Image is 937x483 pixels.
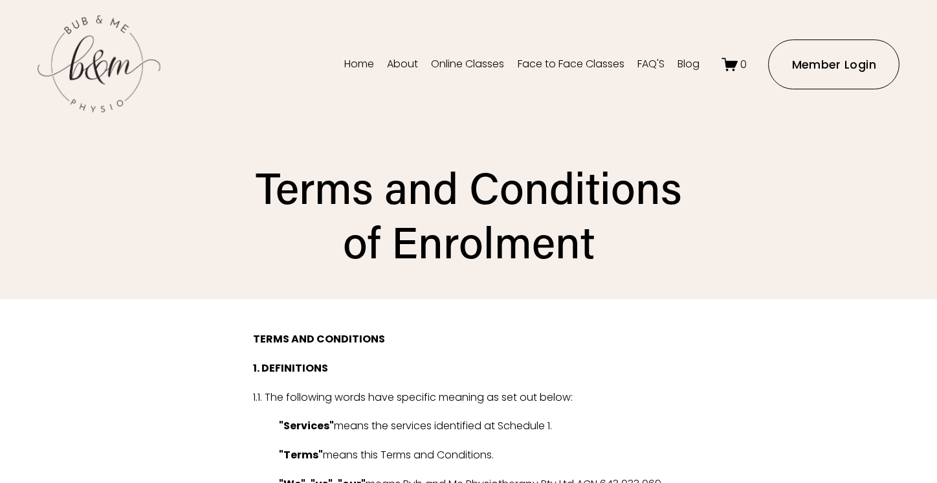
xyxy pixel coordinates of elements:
h1: Terms and Conditions of Enrolment [253,160,684,269]
a: Online Classes [431,54,504,74]
p: 1.1. The following words have specific meaning as set out below: [253,388,684,407]
a: About [387,54,418,74]
a: FAQ'S [637,54,665,74]
strong: "Terms" [279,447,323,462]
strong: TERMS AND CONDITIONS [253,331,385,346]
a: Blog [678,54,700,74]
span: 0 [740,57,747,72]
strong: "Services" [279,418,334,433]
img: bubandme [38,14,160,115]
p: means this Terms and Conditions. [279,446,684,465]
a: 0 items in cart [722,56,747,73]
a: Member Login [768,39,899,89]
a: Face to Face Classes [518,54,624,74]
p: means the services identified at Schedule 1. [279,417,684,436]
strong: 1. DEFINITIONS [253,361,328,376]
a: Home [344,54,374,74]
ms-portal-inner: Member Login [792,56,876,73]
